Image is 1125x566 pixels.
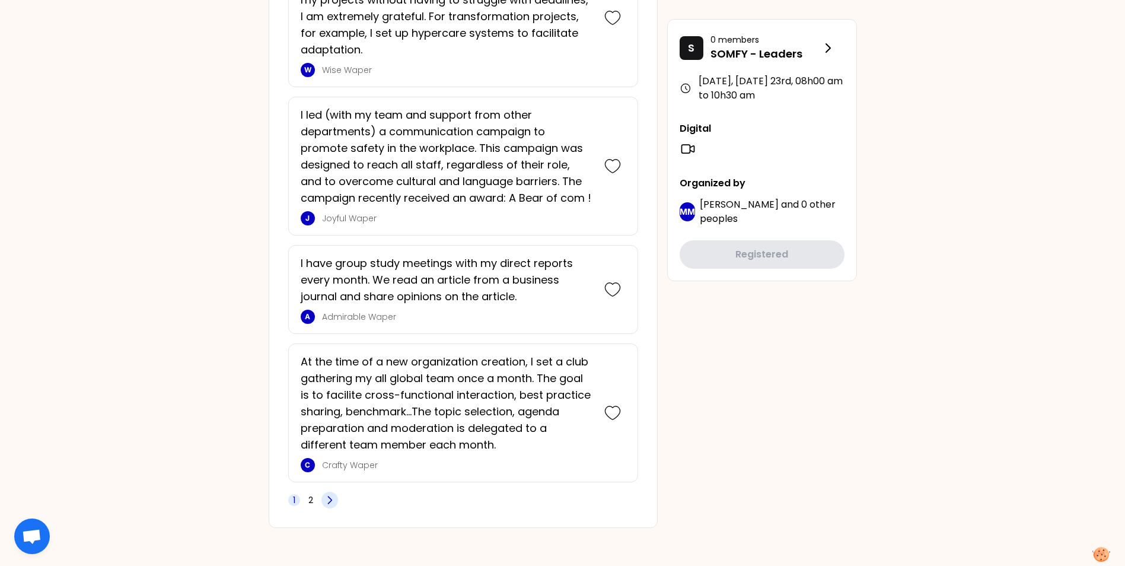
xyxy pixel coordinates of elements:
[322,459,592,471] p: Crafty Waper
[322,64,592,76] p: Wise Waper
[680,122,844,136] p: Digital
[308,494,313,506] span: 2
[301,107,592,206] p: I led (with my team and support from other departments) a communication campaign to promote safet...
[301,354,592,453] p: At the time of a new organization creation, I set a club gathering my all global team once a mont...
[322,311,592,323] p: Admirable Waper
[301,255,592,305] p: I have group study meetings with my direct reports every month. We read an article from a busines...
[304,65,311,75] p: W
[700,198,779,211] span: [PERSON_NAME]
[680,240,844,269] button: Registered
[680,206,695,218] p: MM
[322,212,592,224] p: Joyful Waper
[700,198,844,226] p: and
[680,74,844,103] div: [DATE], [DATE] 23rd , 08h00 am to 10h30 am
[680,176,844,190] p: Organized by
[700,198,836,225] span: 0 other peoples
[305,214,310,223] p: J
[305,312,310,322] p: A
[293,494,295,506] span: 1
[305,460,310,470] p: C
[710,46,821,62] p: SOMFY - Leaders
[14,519,50,554] div: Ouvrir le chat
[710,34,821,46] p: 0 members
[688,40,694,56] p: S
